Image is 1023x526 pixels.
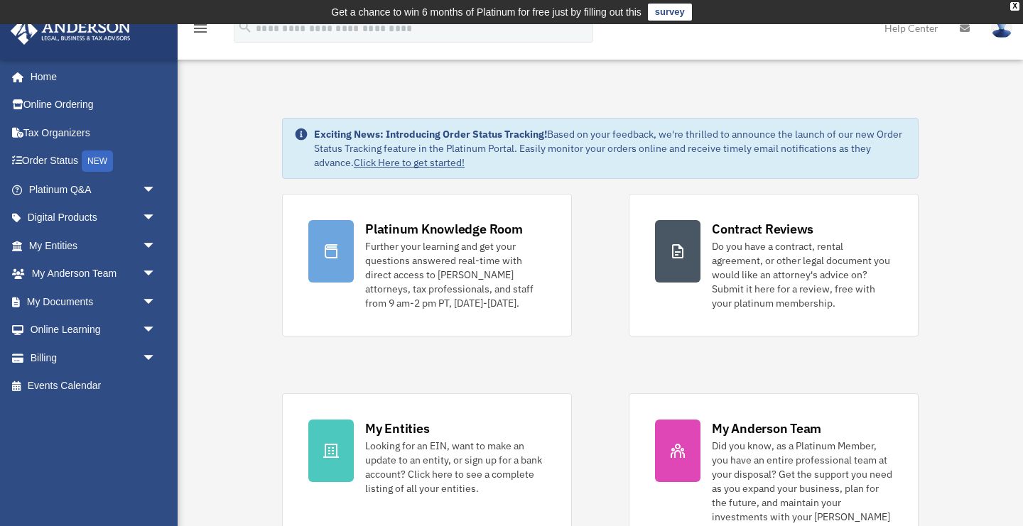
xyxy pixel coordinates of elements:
[142,231,170,261] span: arrow_drop_down
[282,194,572,336] a: Platinum Knowledge Room Further your learning and get your questions answered real-time with dire...
[142,260,170,289] span: arrow_drop_down
[991,18,1012,38] img: User Pic
[10,147,178,176] a: Order StatusNEW
[365,420,429,437] div: My Entities
[314,127,906,170] div: Based on your feedback, we're thrilled to announce the launch of our new Order Status Tracking fe...
[192,20,209,37] i: menu
[10,231,178,260] a: My Entitiesarrow_drop_down
[6,17,135,45] img: Anderson Advisors Platinum Portal
[1010,2,1019,11] div: close
[712,239,892,310] div: Do you have a contract, rental agreement, or other legal document you would like an attorney's ad...
[10,287,178,316] a: My Documentsarrow_drop_down
[354,156,465,169] a: Click Here to get started!
[365,239,546,310] div: Further your learning and get your questions answered real-time with direct access to [PERSON_NAM...
[629,194,919,336] a: Contract Reviews Do you have a contract, rental agreement, or other legal document you would like...
[10,204,178,232] a: Digital Productsarrow_drop_down
[10,316,178,344] a: Online Learningarrow_drop_down
[192,25,209,37] a: menu
[142,316,170,345] span: arrow_drop_down
[712,220,813,238] div: Contract Reviews
[10,175,178,204] a: Platinum Q&Aarrow_drop_down
[142,344,170,373] span: arrow_drop_down
[331,4,642,21] div: Get a chance to win 6 months of Platinum for free just by filling out this
[712,420,821,437] div: My Anderson Team
[82,150,113,172] div: NEW
[314,128,547,141] strong: Exciting News: Introducing Order Status Tracking!
[365,220,523,238] div: Platinum Knowledge Room
[142,287,170,317] span: arrow_drop_down
[10,372,178,400] a: Events Calendar
[10,62,170,91] a: Home
[142,204,170,233] span: arrow_drop_down
[10,260,178,288] a: My Anderson Teamarrow_drop_down
[237,19,253,35] i: search
[365,439,546,495] div: Looking for an EIN, want to make an update to an entity, or sign up for a bank account? Click her...
[10,91,178,119] a: Online Ordering
[648,4,692,21] a: survey
[10,119,178,147] a: Tax Organizers
[10,344,178,372] a: Billingarrow_drop_down
[142,175,170,204] span: arrow_drop_down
